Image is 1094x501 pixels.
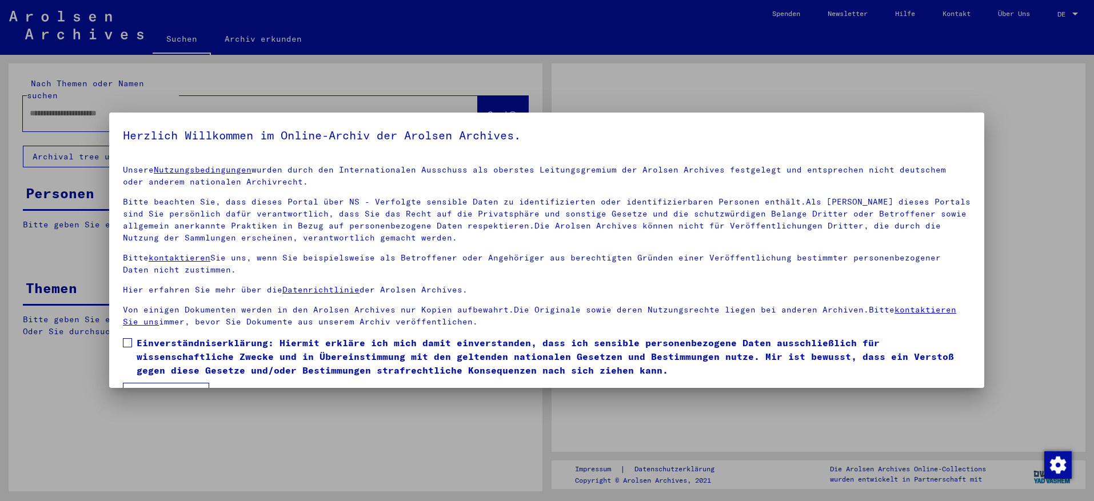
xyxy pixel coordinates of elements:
[123,196,971,244] p: Bitte beachten Sie, dass dieses Portal über NS - Verfolgte sensible Daten zu identifizierten oder...
[123,164,971,188] p: Unsere wurden durch den Internationalen Ausschuss als oberstes Leitungsgremium der Arolsen Archiv...
[123,304,971,328] p: Von einigen Dokumenten werden in den Arolsen Archives nur Kopien aufbewahrt.Die Originale sowie d...
[1044,451,1071,478] div: Zustimmung ändern
[123,284,971,296] p: Hier erfahren Sie mehr über die der Arolsen Archives.
[1044,451,1072,479] img: Zustimmung ändern
[123,383,209,404] button: Ich stimme zu
[154,165,251,175] a: Nutzungsbedingungen
[123,252,971,276] p: Bitte Sie uns, wenn Sie beispielsweise als Betroffener oder Angehöriger aus berechtigten Gründen ...
[137,336,971,377] span: Einverständniserklärung: Hiermit erkläre ich mich damit einverstanden, dass ich sensible personen...
[123,126,971,145] h5: Herzlich Willkommen im Online-Archiv der Arolsen Archives.
[282,284,360,295] a: Datenrichtlinie
[149,252,210,263] a: kontaktieren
